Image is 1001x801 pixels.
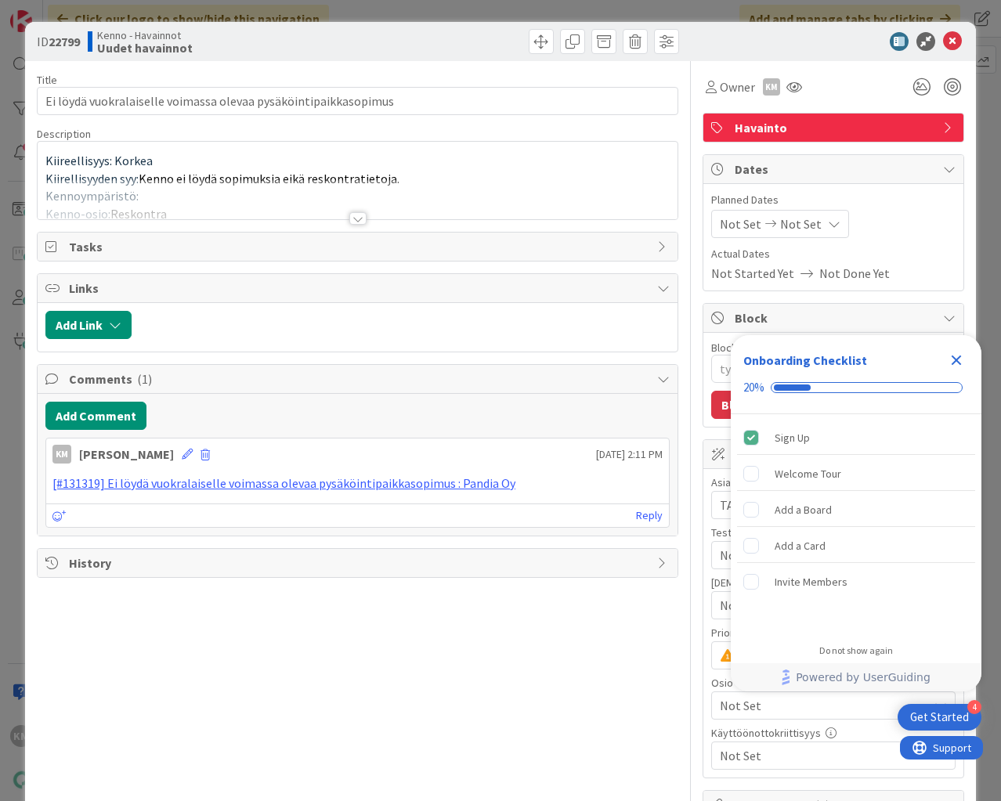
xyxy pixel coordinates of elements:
[735,118,935,137] span: Havainto
[711,391,764,419] button: Block
[796,668,931,687] span: Powered by UserGuiding
[139,171,399,186] span: Kenno ei löydä sopimuksia eikä reskontratietoja.
[52,475,515,491] a: [#131319] Ei löydä vuokralaiselle voimassa olevaa pysäköintipaikkasopimus : Pandia Oy
[735,160,935,179] span: Dates
[737,529,975,563] div: Add a Card is incomplete.
[79,445,174,464] div: [PERSON_NAME]
[775,428,810,447] div: Sign Up
[711,527,956,538] div: Testaus
[737,420,975,455] div: Sign Up is complete.
[711,727,956,738] div: Käyttöönottokriittisyys
[898,704,981,731] div: Open Get Started checklist, remaining modules: 4
[711,264,794,283] span: Not Started Yet
[737,493,975,527] div: Add a Board is incomplete.
[69,279,649,298] span: Links
[711,477,956,488] div: Asiakas
[711,677,956,688] div: Osio
[735,308,935,327] span: Block
[763,78,780,96] div: KM
[743,351,867,370] div: Onboarding Checklist
[37,73,57,87] label: Title
[596,446,663,463] span: [DATE] 2:11 PM
[720,78,755,96] span: Owner
[69,554,649,572] span: History
[711,246,956,262] span: Actual Dates
[720,746,928,765] span: Not Set
[97,29,193,41] span: Kenno - Havainnot
[720,696,928,715] span: Not Set
[49,34,80,49] b: 22799
[967,700,981,714] div: 4
[45,311,132,339] button: Add Link
[711,341,787,355] label: Blocked Reason
[45,402,146,430] button: Add Comment
[711,627,956,638] div: Priority
[37,127,91,141] span: Description
[720,215,761,233] span: Not Set
[37,32,80,51] span: ID
[944,348,969,373] div: Close Checklist
[775,536,826,555] div: Add a Card
[52,445,71,464] div: KM
[711,577,956,588] div: [DEMOGRAPHIC_DATA]
[720,596,928,615] span: Not Set
[743,381,764,395] div: 20%
[819,644,893,657] div: Do not show again
[731,663,981,691] div: Footer
[910,709,969,725] div: Get Started
[739,663,974,691] a: Powered by UserGuiding
[69,237,649,256] span: Tasks
[743,381,969,395] div: Checklist progress: 20%
[33,2,71,21] span: Support
[775,572,847,591] div: Invite Members
[775,464,841,483] div: Welcome Tour
[45,171,139,186] span: Kiirellisyyden syy:
[720,546,928,565] span: Not Set
[731,414,981,634] div: Checklist items
[37,87,678,115] input: type card name here...
[137,371,152,387] span: ( 1 )
[737,565,975,599] div: Invite Members is incomplete.
[720,496,928,514] span: TA
[731,335,981,691] div: Checklist Container
[636,506,663,525] a: Reply
[775,500,832,519] div: Add a Board
[819,264,890,283] span: Not Done Yet
[97,41,193,54] b: Uudet havainnot
[737,456,975,491] div: Welcome Tour is incomplete.
[45,153,153,168] span: Kiireellisyys: Korkea
[711,192,956,208] span: Planned Dates
[69,370,649,388] span: Comments
[780,215,822,233] span: Not Set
